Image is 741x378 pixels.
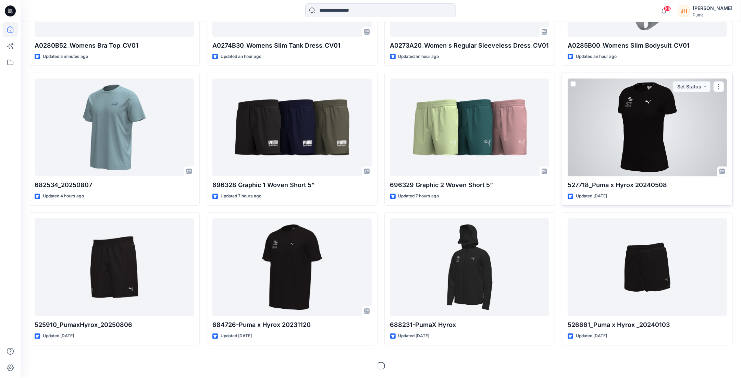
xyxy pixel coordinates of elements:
p: Updated [DATE] [43,332,74,340]
a: 526661_Puma x Hyrox _20240103 [568,218,727,316]
p: Updated [DATE] [576,332,607,340]
p: Updated 7 hours ago [221,193,261,200]
div: JH [678,5,690,17]
p: Updated [DATE] [576,193,607,200]
p: Updated an hour ago [398,53,439,60]
a: 525910_PumaxHyrox_20250806 [35,218,194,316]
p: Updated 5 minutes ago [43,53,88,60]
p: 682534_20250807 [35,180,194,190]
p: 526661_Puma x Hyrox _20240103 [568,320,727,330]
p: Updated 7 hours ago [398,193,439,200]
p: 525910_PumaxHyrox_20250806 [35,320,194,330]
a: 696328 Graphic 1 Woven Short 5” [212,78,372,176]
p: 688231-PumaX Hyrox [390,320,549,330]
p: Updated [DATE] [221,332,252,340]
p: 696329 Graphic 2 Woven Short 5” [390,180,549,190]
p: Updated an hour ago [576,53,617,60]
span: 85 [664,6,671,11]
p: A0280B52_Womens Bra Top_CV01 [35,41,194,50]
p: A0285B00_Womens Slim Bodysuit_CV01 [568,41,727,50]
a: 682534_20250807 [35,78,194,176]
div: [PERSON_NAME] [693,4,732,12]
p: 696328 Graphic 1 Woven Short 5” [212,180,372,190]
div: Puma [693,12,732,17]
p: Updated an hour ago [221,53,261,60]
a: 527718_Puma x Hyrox 20240508 [568,78,727,176]
p: 527718_Puma x Hyrox 20240508 [568,180,727,190]
p: Updated [DATE] [398,332,430,340]
p: A0273A20_Women s Regular Sleeveless Dress_CV01 [390,41,549,50]
a: 696329 Graphic 2 Woven Short 5” [390,78,549,176]
p: 684726-Puma x Hyrox 20231120 [212,320,372,330]
p: A0274B30_Womens Slim Tank Dress_CV01 [212,41,372,50]
a: 684726-Puma x Hyrox 20231120 [212,218,372,316]
p: Updated 4 hours ago [43,193,84,200]
a: 688231-PumaX Hyrox [390,218,549,316]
